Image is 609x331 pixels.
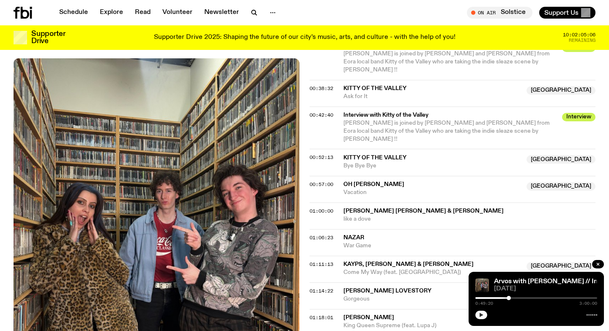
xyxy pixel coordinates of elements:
[95,7,128,19] a: Explore
[562,113,595,121] span: Interview
[527,182,595,191] span: [GEOGRAPHIC_DATA]
[310,155,333,160] button: 00:52:13
[544,9,579,16] span: Support Us
[343,155,406,161] span: Kitty of the Valley
[527,262,595,271] span: [GEOGRAPHIC_DATA]
[310,287,333,294] span: 01:14:22
[343,235,364,241] span: Nazar
[343,85,406,91] span: Kitty of the Valley
[310,182,333,187] button: 00:57:00
[343,261,474,267] span: Kayps, [PERSON_NAME] & [PERSON_NAME]
[154,34,455,41] p: Supporter Drive 2025: Shaping the future of our city’s music, arts, and culture - with the help o...
[343,268,521,276] span: Come My Way (feat. [GEOGRAPHIC_DATA])
[310,314,333,321] span: 01:18:01
[569,38,595,43] span: Remaining
[310,208,333,214] span: 01:00:00
[310,315,333,320] button: 01:18:01
[527,86,595,95] span: [GEOGRAPHIC_DATA]
[343,162,521,170] span: Bye Bye Bye
[310,209,333,213] button: 01:00:00
[343,120,550,142] span: [PERSON_NAME] is joined by [PERSON_NAME] and [PERSON_NAME] from Eora local band Kitty of the Vall...
[539,7,595,19] button: Support Us
[494,286,597,292] span: [DATE]
[31,30,65,45] h3: Supporter Drive
[343,315,394,320] span: [PERSON_NAME]
[475,301,493,306] span: 0:49:20
[130,7,156,19] a: Read
[343,51,550,73] span: [PERSON_NAME] is joined by [PERSON_NAME] and [PERSON_NAME] from Eora local band Kitty of the Vall...
[343,322,521,330] span: King Queen Supreme (feat. Lupa J)
[310,289,333,293] button: 01:14:22
[157,7,198,19] a: Volunteer
[310,234,333,241] span: 01:06:23
[343,181,404,187] span: Oh [PERSON_NAME]
[343,288,431,294] span: [PERSON_NAME] Lovestory
[343,295,595,303] span: Gorgeous
[467,7,532,19] button: On AirSolstice
[310,181,333,188] span: 00:57:00
[54,7,93,19] a: Schedule
[527,155,595,164] span: [GEOGRAPHIC_DATA]
[310,112,333,118] span: 00:42:40
[343,215,595,223] span: like a dove
[310,235,333,240] button: 01:06:23
[310,262,333,267] button: 01:11:13
[310,85,333,92] span: 00:38:32
[199,7,244,19] a: Newsletter
[310,113,333,118] button: 00:42:40
[310,86,333,91] button: 00:38:32
[343,242,595,250] span: War Game
[563,33,595,37] span: 10:02:05:06
[310,261,333,268] span: 01:11:13
[343,93,521,101] span: Ask for It
[310,154,333,161] span: 00:52:13
[343,189,521,197] span: Vacation
[343,111,557,119] span: Interview with Kitty of the Valley
[579,301,597,306] span: 3:00:00
[343,208,504,214] span: [PERSON_NAME] [PERSON_NAME] & [PERSON_NAME]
